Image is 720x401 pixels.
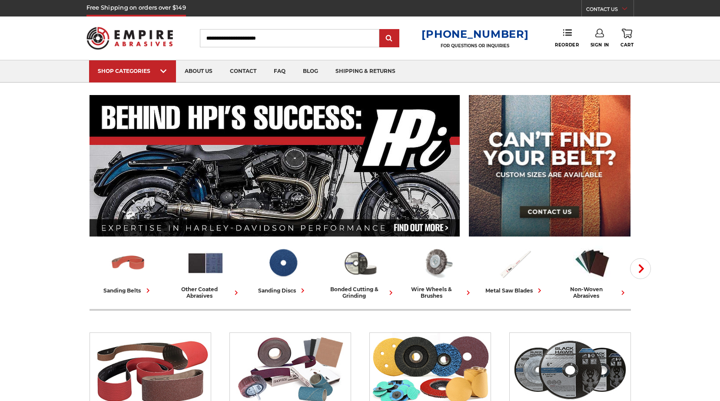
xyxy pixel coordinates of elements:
a: sanding discs [248,244,318,295]
img: Other Coated Abrasives [186,244,225,282]
div: SHOP CATEGORIES [98,68,167,74]
img: Metal Saw Blades [496,244,534,282]
div: sanding discs [258,286,307,295]
span: Sign In [591,42,609,48]
img: Empire Abrasives [86,21,173,55]
a: metal saw blades [480,244,550,295]
a: Reorder [555,29,579,47]
a: shipping & returns [327,60,404,82]
img: Banner for an interview featuring Horsepower Inc who makes Harley performance upgrades featured o... [90,95,460,237]
img: Bonded Cutting & Grinding [341,244,379,282]
span: Reorder [555,42,579,48]
div: non-woven abrasives [557,286,627,299]
a: [PHONE_NUMBER] [421,28,528,40]
a: other coated abrasives [170,244,241,299]
img: Sanding Discs [264,244,302,282]
img: Wire Wheels & Brushes [418,244,457,282]
img: Non-woven Abrasives [573,244,611,282]
img: Sanding Belts [109,244,147,282]
div: bonded cutting & grinding [325,286,395,299]
a: bonded cutting & grinding [325,244,395,299]
a: about us [176,60,221,82]
a: CONTACT US [586,4,634,16]
a: sanding belts [93,244,163,295]
input: Submit [381,30,398,47]
a: non-woven abrasives [557,244,627,299]
div: sanding belts [104,286,153,295]
div: metal saw blades [485,286,544,295]
a: faq [265,60,294,82]
div: other coated abrasives [170,286,241,299]
div: wire wheels & brushes [402,286,473,299]
a: Cart [620,29,634,48]
a: blog [294,60,327,82]
img: promo banner for custom belts. [469,95,630,237]
a: wire wheels & brushes [402,244,473,299]
p: FOR QUESTIONS OR INQUIRIES [421,43,528,49]
button: Next [630,258,651,279]
span: Cart [620,42,634,48]
a: contact [221,60,265,82]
